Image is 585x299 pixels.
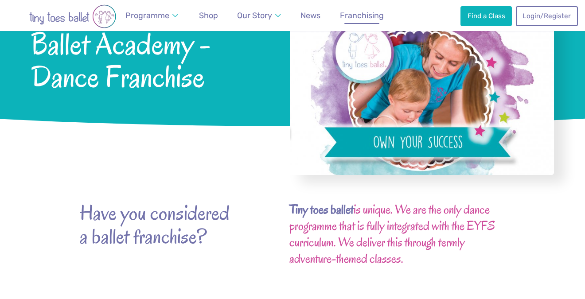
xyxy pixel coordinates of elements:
[336,6,388,26] a: Franchising
[121,6,183,26] a: Programme
[195,6,222,26] a: Shop
[289,202,505,267] h3: is unique. We are the only dance programme that is fully integrated with the EYFS curriculum. We ...
[237,11,272,20] span: Our Story
[289,203,354,217] a: Tiny toes ballet
[516,6,578,26] a: Login/Register
[340,11,384,20] span: Franchising
[125,11,169,20] span: Programme
[460,6,512,26] a: Find a Class
[289,201,354,218] b: Tiny toes ballet
[233,6,285,26] a: Our Story
[296,6,324,26] a: News
[80,202,239,249] strong: Have you considered a ballet franchise?
[300,11,320,20] span: News
[199,11,218,20] span: Shop
[11,4,135,28] img: tiny toes ballet
[31,25,266,93] span: Ballet Academy - Dance Franchise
